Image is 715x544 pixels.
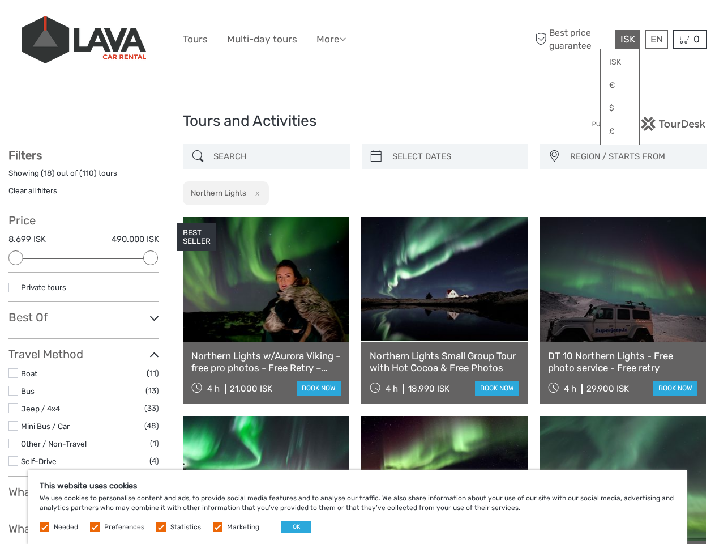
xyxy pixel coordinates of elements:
[8,311,159,324] h3: Best Of
[21,439,87,448] a: Other / Non-Travel
[144,419,159,432] span: (48)
[548,350,697,373] a: DT 10 Northern Lights - Free photo service - Free retry
[40,481,675,491] h5: This website uses cookies
[16,20,128,29] p: We're away right now. Please check back later!
[281,521,311,533] button: OK
[112,233,159,245] label: 490.000 ISK
[601,52,639,73] a: ISK
[227,31,297,48] a: Multi-day tours
[104,522,144,532] label: Preferences
[82,168,94,178] label: 110
[8,233,46,245] label: 8.699 ISK
[230,384,272,394] div: 21.000 ISK
[21,404,60,413] a: Jeep / 4x4
[22,16,146,63] img: 523-13fdf7b0-e410-4b32-8dc9-7907fc8d33f7_logo_big.jpg
[177,223,216,251] div: BEST SELLER
[248,187,263,199] button: x
[386,384,398,394] span: 4 h
[564,384,576,394] span: 4 h
[144,402,159,415] span: (33)
[692,33,701,45] span: 0
[408,384,449,394] div: 18.990 ISK
[21,386,35,396] a: Bus
[388,147,523,167] input: SELECT DATES
[21,283,66,292] a: Private tours
[601,75,639,96] a: €
[8,148,42,162] strong: Filters
[130,18,144,31] button: Open LiveChat chat widget
[601,98,639,118] a: $
[475,381,519,396] a: book now
[592,117,707,131] img: PurchaseViaTourDesk.png
[183,112,532,130] h1: Tours and Activities
[147,367,159,380] span: (11)
[54,522,78,532] label: Needed
[645,30,668,49] div: EN
[191,350,341,373] a: Northern Lights w/Aurora Viking - free pro photos - Free Retry – minibus
[209,147,344,167] input: SEARCH
[8,168,159,185] div: Showing ( ) out of ( ) tours
[227,522,259,532] label: Marketing
[8,522,159,535] h3: What do you want to do?
[8,485,159,499] h3: What do you want to see?
[44,168,52,178] label: 18
[170,522,201,532] label: Statistics
[8,186,57,195] a: Clear all filters
[149,454,159,467] span: (4)
[316,31,346,48] a: More
[653,381,697,396] a: book now
[297,381,341,396] a: book now
[21,457,57,466] a: Self-Drive
[620,33,635,45] span: ISK
[532,27,613,52] span: Best price guarantee
[150,437,159,450] span: (1)
[191,188,246,197] h2: Northern Lights
[8,347,159,361] h3: Travel Method
[21,369,37,378] a: Boat
[21,422,70,431] a: Mini Bus / Car
[601,121,639,142] a: £
[207,384,220,394] span: 4 h
[586,384,629,394] div: 29.900 ISK
[145,384,159,397] span: (13)
[565,147,701,166] button: REGION / STARTS FROM
[370,350,519,373] a: Northern Lights Small Group Tour with Hot Cocoa & Free Photos
[8,214,159,227] h3: Price
[28,470,687,544] div: We use cookies to personalise content and ads, to provide social media features and to analyse ou...
[183,31,208,48] a: Tours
